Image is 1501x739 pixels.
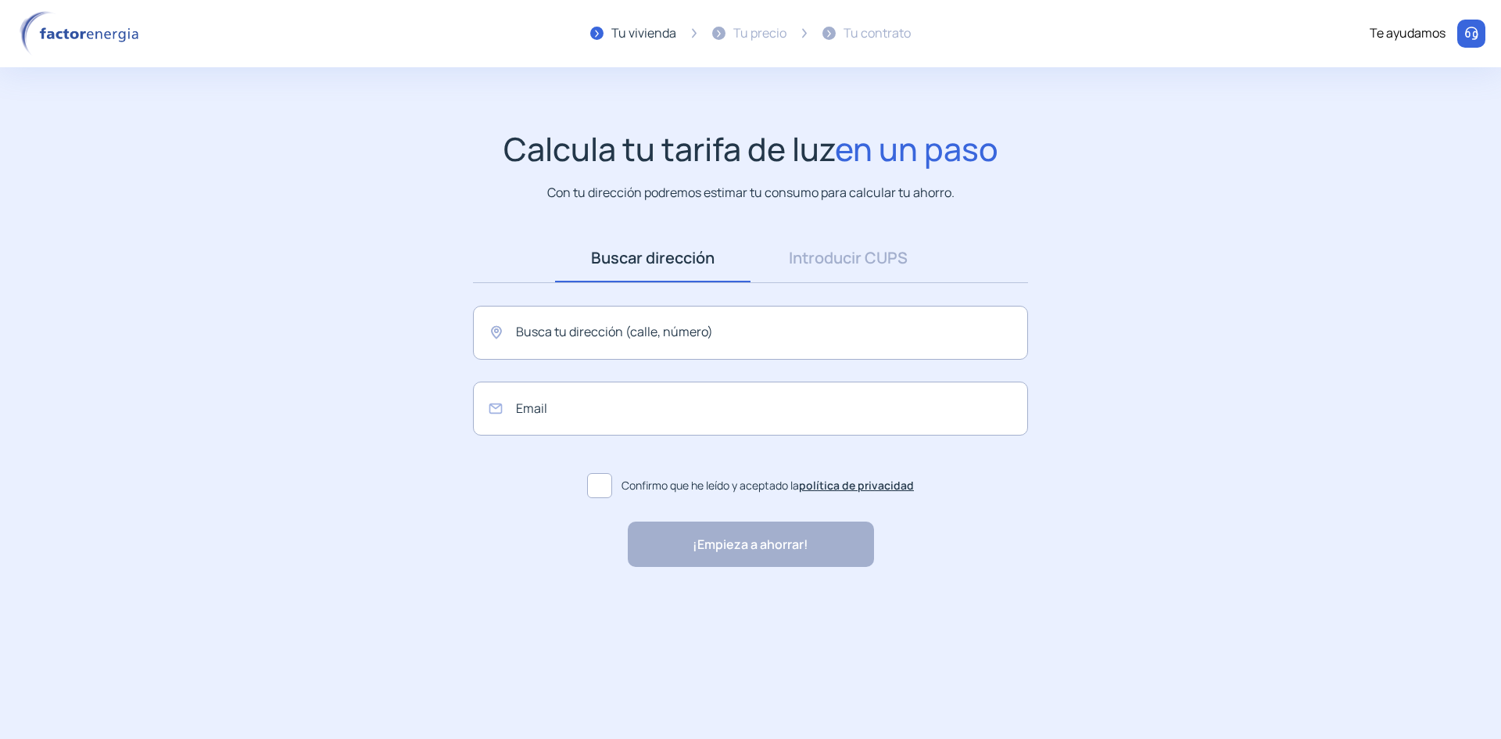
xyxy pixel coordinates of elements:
span: en un paso [835,127,998,170]
img: logo factor [16,11,149,56]
a: Buscar dirección [555,234,750,282]
div: Tu precio [733,23,786,44]
div: Tu vivienda [611,23,676,44]
h1: Calcula tu tarifa de luz [503,130,998,168]
div: Tu contrato [844,23,911,44]
p: Con tu dirección podremos estimar tu consumo para calcular tu ahorro. [547,183,955,203]
a: política de privacidad [799,478,914,493]
a: Introducir CUPS [750,234,946,282]
span: Confirmo que he leído y aceptado la [622,477,914,494]
img: llamar [1463,26,1479,41]
div: Te ayudamos [1370,23,1445,44]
